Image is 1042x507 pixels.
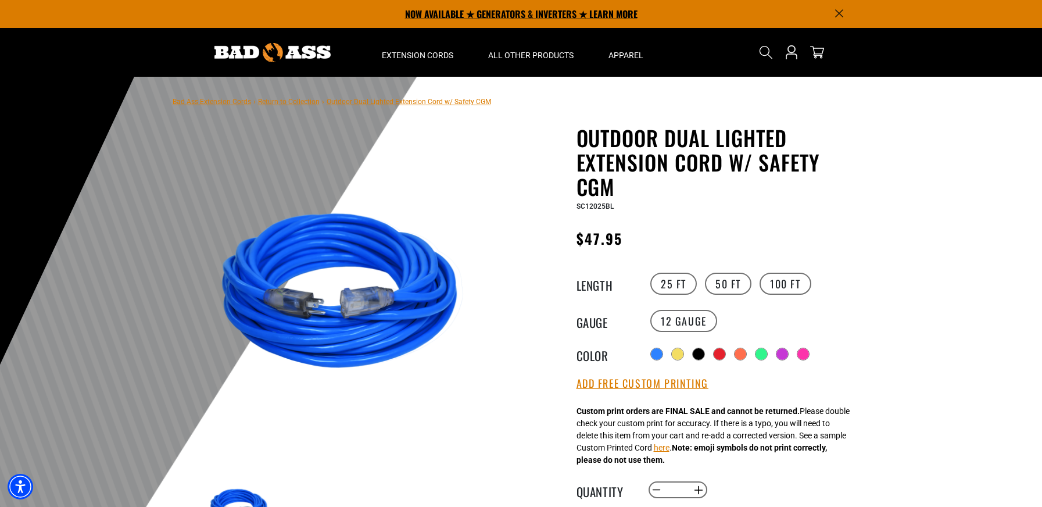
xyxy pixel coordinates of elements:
[576,405,850,466] div: Please double check your custom print for accuracy. If there is a typo, you will need to delete t...
[364,28,471,77] summary: Extension Cords
[8,474,33,499] div: Accessibility Menu
[576,126,861,199] h1: Outdoor Dual Lighted Extension Cord w/ Safety CGM
[471,28,591,77] summary: All Other Products
[327,98,491,106] span: Outdoor Dual Lighted Extension Cord w/ Safety CGM
[576,313,635,329] legend: Gauge
[576,377,708,390] button: Add Free Custom Printing
[654,442,669,454] button: here
[382,50,453,60] span: Extension Cords
[576,347,635,362] legend: Color
[576,202,614,210] span: SC12025BL
[576,443,827,465] strong: Note: emoji symbols do not print correctly, please do not use them.
[760,273,811,295] label: 100 FT
[488,50,574,60] span: All Other Products
[650,310,717,332] label: 12 Gauge
[591,28,661,77] summary: Apparel
[258,98,320,106] a: Return to Collection
[608,50,643,60] span: Apparel
[782,28,801,77] a: Open this option
[214,43,331,62] img: Bad Ass Extension Cords
[808,45,826,59] a: cart
[576,483,635,498] label: Quantity
[576,276,635,291] legend: Length
[650,273,697,295] label: 25 FT
[173,94,491,108] nav: breadcrumbs
[705,273,751,295] label: 50 FT
[322,98,324,106] span: ›
[253,98,256,106] span: ›
[757,43,775,62] summary: Search
[576,406,800,416] strong: Custom print orders are FINAL SALE and cannot be returned.
[173,98,251,106] a: Bad Ass Extension Cords
[576,228,622,249] span: $47.95
[207,155,487,435] img: Blue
